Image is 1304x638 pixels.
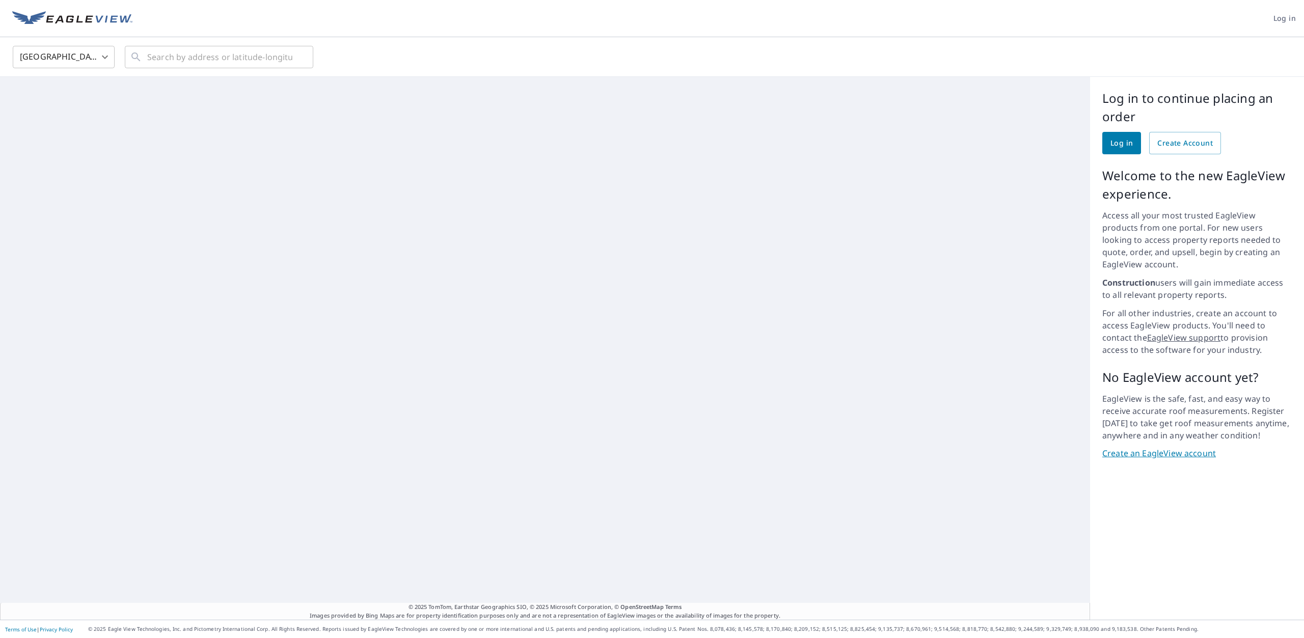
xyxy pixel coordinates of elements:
a: Create an EagleView account [1102,448,1292,459]
a: Privacy Policy [40,626,73,633]
a: OpenStreetMap [620,603,663,611]
span: Log in [1273,12,1296,25]
p: Welcome to the new EagleView experience. [1102,167,1292,203]
p: Access all your most trusted EagleView products from one portal. For new users looking to access ... [1102,209,1292,270]
input: Search by address or latitude-longitude [147,43,292,71]
p: users will gain immediate access to all relevant property reports. [1102,276,1292,301]
a: Terms of Use [5,626,37,633]
p: EagleView is the safe, fast, and easy way to receive accurate roof measurements. Register [DATE] ... [1102,393,1292,441]
span: © 2025 TomTom, Earthstar Geographics SIO, © 2025 Microsoft Corporation, © [409,603,682,612]
a: Terms [665,603,682,611]
strong: Construction [1102,277,1155,288]
p: For all other industries, create an account to access EagleView products. You'll need to contact ... [1102,307,1292,356]
a: Create Account [1149,132,1221,154]
p: © 2025 Eagle View Technologies, Inc. and Pictometry International Corp. All Rights Reserved. Repo... [88,625,1299,633]
span: Create Account [1157,137,1213,150]
div: [GEOGRAPHIC_DATA] [13,43,115,71]
p: | [5,626,73,632]
p: Log in to continue placing an order [1102,89,1292,126]
a: Log in [1102,132,1141,154]
span: Log in [1110,137,1133,150]
a: EagleView support [1147,332,1221,343]
p: No EagleView account yet? [1102,368,1292,386]
img: EV Logo [12,11,132,26]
